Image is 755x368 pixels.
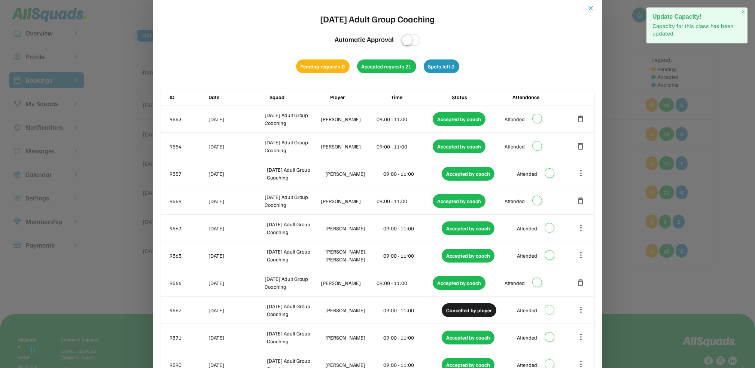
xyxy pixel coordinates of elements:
[209,252,266,260] div: [DATE]
[209,93,268,101] div: Date
[296,59,350,73] div: Pending requests 0
[330,93,389,101] div: Player
[377,115,432,123] div: 09:00 - 11:00
[652,22,742,37] p: Capacity for this class has been updated.
[576,196,585,205] button: delete
[209,115,264,123] div: [DATE]
[209,142,264,150] div: [DATE]
[170,224,207,232] div: 9563
[321,279,375,287] div: [PERSON_NAME]
[325,306,382,314] div: [PERSON_NAME]
[442,331,494,344] div: Accepted by coach
[587,4,595,12] button: close
[170,115,207,123] div: 9553
[209,170,266,178] div: [DATE]
[170,197,207,205] div: 9559
[325,248,382,263] div: [PERSON_NAME], [PERSON_NAME]
[267,220,324,236] div: [DATE] Adult Group Coaching
[505,115,525,123] div: Attended
[576,114,585,123] button: delete
[267,248,324,263] div: [DATE] Adult Group Coaching
[265,111,319,127] div: [DATE] Adult Group Coaching
[321,197,375,205] div: [PERSON_NAME]
[517,252,537,260] div: Attended
[170,93,207,101] div: ID
[576,278,585,287] button: delete
[517,224,537,232] div: Attended
[517,306,537,314] div: Attended
[170,252,207,260] div: 9565
[357,59,416,73] div: Accepted requests 21
[267,329,324,345] div: [DATE] Adult Group Coaching
[452,93,511,101] div: Status
[384,306,441,314] div: 09:00 - 11:00
[377,279,432,287] div: 09:00 - 11:00
[170,306,207,314] div: 9567
[377,142,432,150] div: 09:00 - 11:00
[433,139,485,153] div: Accepted by coach
[325,224,382,232] div: [PERSON_NAME]
[742,9,745,15] span: ×
[442,221,494,235] div: Accepted by coach
[209,197,264,205] div: [DATE]
[320,12,435,25] div: [DATE] Adult Group Coaching
[267,166,324,181] div: [DATE] Adult Group Coaching
[335,34,394,45] div: Automatic Approval
[321,115,375,123] div: [PERSON_NAME]
[265,138,319,154] div: [DATE] Adult Group Coaching
[442,167,494,181] div: Accepted by coach
[377,197,432,205] div: 09:00 - 11:00
[517,334,537,341] div: Attended
[209,279,264,287] div: [DATE]
[170,142,207,150] div: 9554
[384,334,441,341] div: 09:00 - 11:00
[433,276,485,290] div: Accepted by coach
[433,194,485,208] div: Accepted by coach
[267,302,324,318] div: [DATE] Adult Group Coaching
[442,249,494,263] div: Accepted by coach
[270,93,329,101] div: Squad
[505,279,525,287] div: Attended
[209,334,266,341] div: [DATE]
[325,334,382,341] div: [PERSON_NAME]
[384,252,441,260] div: 09:00 - 11:00
[265,193,319,209] div: [DATE] Adult Group Coaching
[209,224,266,232] div: [DATE]
[512,93,572,101] div: Attendance
[505,142,525,150] div: Attended
[652,13,742,20] h2: Update Capacity!
[325,170,382,178] div: [PERSON_NAME]
[442,303,496,317] div: Cancelled by player
[170,279,207,287] div: 9566
[424,59,459,73] div: Spots left 3
[391,93,450,101] div: Time
[433,112,485,126] div: Accepted by coach
[384,224,441,232] div: 09:00 - 11:00
[170,334,207,341] div: 9571
[209,306,266,314] div: [DATE]
[576,142,585,151] button: delete
[505,197,525,205] div: Attended
[384,170,441,178] div: 09:00 - 11:00
[517,170,537,178] div: Attended
[321,142,375,150] div: [PERSON_NAME]
[170,170,207,178] div: 9557
[265,275,319,291] div: [DATE] Adult Group Coaching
